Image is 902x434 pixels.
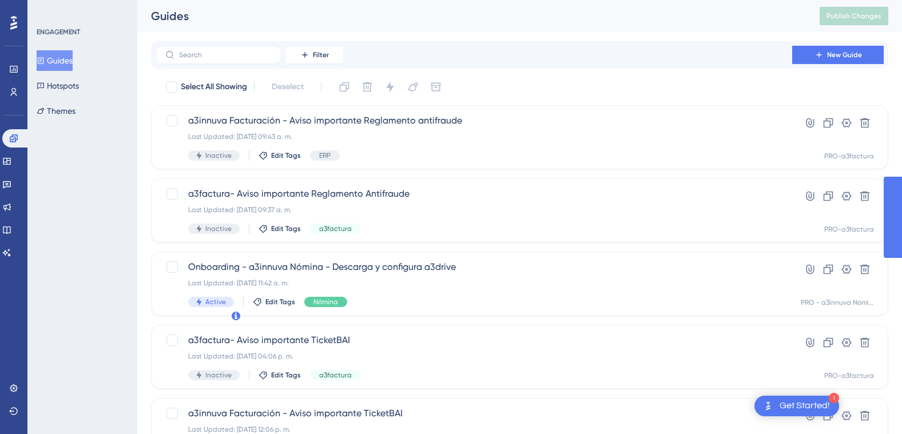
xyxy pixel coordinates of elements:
div: PRO-a3factura [824,225,874,234]
span: Edit Tags [271,371,301,380]
div: Guides [151,8,791,24]
span: Onboarding - a3innuva Nómina - Descarga y configura a3drive [188,260,760,274]
div: PRO-a3factura [824,371,874,380]
div: Last Updated: [DATE] 09:43 a. m. [188,132,760,141]
div: 1 [829,393,839,403]
span: Deselect [272,80,304,94]
button: Deselect [261,77,314,97]
span: Nómina [313,297,338,306]
span: Inactive [205,224,232,233]
div: Last Updated: [DATE] 12:06 p. m. [188,425,760,434]
span: Filter [313,50,329,59]
button: New Guide [792,46,884,64]
button: Edit Tags [259,224,301,233]
span: ERP [319,151,331,160]
span: Edit Tags [271,151,301,160]
span: a3innuva Facturación - Aviso importante Reglamento antifraude [188,114,760,128]
input: Search [179,51,272,59]
div: ENGAGEMENT [37,27,80,37]
div: Get Started! [780,400,830,412]
span: a3factura [319,371,352,380]
div: Last Updated: [DATE] 11:42 a. m. [188,278,760,288]
button: Filter [286,46,343,64]
button: Edit Tags [259,151,301,160]
button: Guides [37,50,73,71]
span: Inactive [205,371,232,380]
span: Publish Changes [826,11,881,21]
span: a3factura- Aviso importante Reglamento Antifraude [188,187,760,201]
div: PRO - a3innuva Nomina [801,298,874,307]
span: Active [205,297,226,306]
iframe: UserGuiding AI Assistant Launcher [854,389,888,423]
span: Select All Showing [181,80,247,94]
button: Publish Changes [820,7,888,25]
span: Edit Tags [271,224,301,233]
img: launcher-image-alternative-text [761,399,775,413]
span: Inactive [205,151,232,160]
div: Last Updated: [DATE] 04:06 p. m. [188,352,760,361]
div: Open Get Started! checklist, remaining modules: 1 [754,396,839,416]
span: a3factura [319,224,352,233]
div: Last Updated: [DATE] 09:37 a. m. [188,205,760,214]
div: PRO-a3factura [824,152,874,161]
span: a3innuva Facturación - Aviso importante TicketBAI [188,407,760,420]
button: Edit Tags [253,297,295,306]
span: a3factura- Aviso importante TicketBAI [188,333,760,347]
span: New Guide [827,50,862,59]
button: Hotspots [37,75,79,96]
button: Themes [37,101,76,121]
button: Edit Tags [259,371,301,380]
span: Edit Tags [265,297,295,306]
